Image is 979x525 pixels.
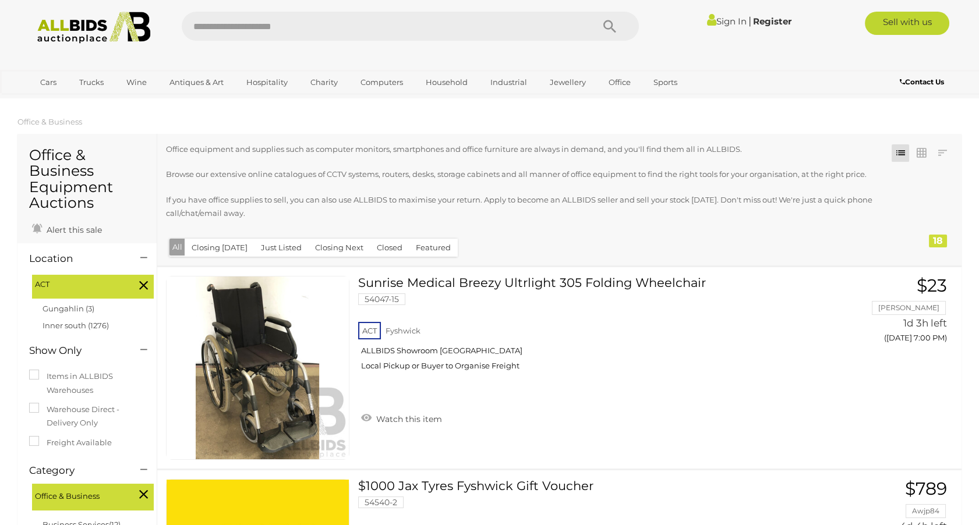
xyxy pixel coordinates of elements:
a: Cars [33,73,64,92]
a: Antiques & Art [162,73,231,92]
span: $23 [917,275,947,296]
span: Alert this sale [44,225,102,235]
h4: Show Only [29,345,123,356]
h4: Category [29,465,123,476]
span: ACT [35,278,122,291]
a: Sign In [707,16,747,27]
a: Wine [119,73,154,92]
a: Trucks [72,73,111,92]
button: Closed [370,239,409,257]
a: Sunrise Medical Breezy Ultrlight 305 Folding Wheelchair 54047-15 ACT Fyshwick ALLBIDS Showroom [G... [367,276,819,379]
label: Items in ALLBIDS Warehouses [29,370,145,397]
b: Contact Us [899,77,943,86]
button: Closing [DATE] [185,239,255,257]
a: Household [418,73,475,92]
span: $789 [905,478,947,499]
a: Watch this item [358,409,445,427]
a: Hospitality [239,73,295,92]
button: All [169,239,185,256]
a: Inner south (1276) [43,321,109,330]
p: Office equipment and supplies such as computer monitors, smartphones and office furniture are alw... [166,143,878,156]
div: 18 [929,235,947,247]
label: Warehouse Direct - Delivery Only [29,403,145,430]
label: Freight Available [29,436,112,449]
button: Featured [409,239,458,257]
a: Computers [353,73,411,92]
a: Contact Us [899,76,946,88]
div: If you have office supplies to sell, you can also use ALLBIDS to maximise your return. Apply to b... [166,143,887,235]
a: Alert this sale [29,220,105,237]
a: Gungahlin (3) [43,304,94,313]
a: Industrial [483,73,535,92]
a: Jewellery [542,73,593,92]
button: Closing Next [308,239,370,257]
a: Sports [646,73,685,92]
a: Sell with us [865,12,949,35]
img: Allbids.com.au [31,12,157,44]
a: Register [753,16,791,27]
a: Office & Business [17,117,82,126]
h4: Location [29,253,123,264]
span: Office & Business [35,487,122,503]
a: [GEOGRAPHIC_DATA] [33,92,130,111]
button: Just Listed [254,239,309,257]
h1: Office & Business Equipment Auctions [29,147,145,211]
p: Browse our extensive online catalogues of CCTV systems, routers, desks, storage cabinets and all ... [166,168,878,181]
button: Search [581,12,639,41]
span: | [748,15,751,27]
a: $23 [PERSON_NAME] 1d 3h left ([DATE] 7:00 PM) [836,276,950,349]
span: Watch this item [373,414,442,424]
a: Office [601,73,638,92]
a: Charity [303,73,345,92]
